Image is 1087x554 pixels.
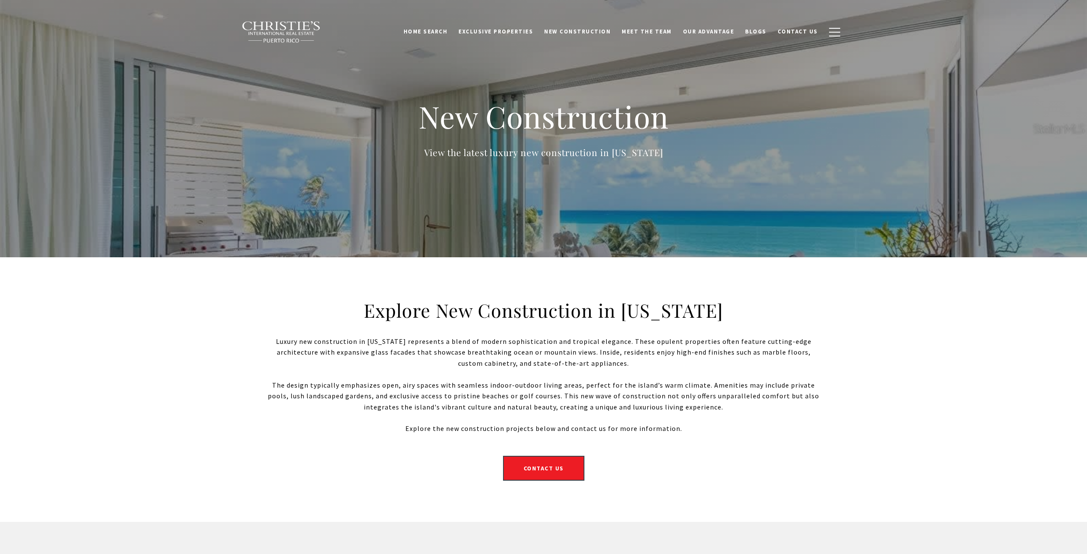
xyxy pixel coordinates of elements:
p: The design typically emphasizes open, airy spaces with seamless indoor-outdoor living areas, perf... [265,380,822,413]
span: Blogs [745,28,767,35]
a: Exclusive Properties [453,24,539,40]
p: Luxury new construction in [US_STATE] represents a blend of modern sophistication and tropical el... [265,336,822,369]
a: Blogs [740,24,772,40]
a: Contact Us [503,456,584,481]
a: Home Search [398,24,453,40]
span: Exclusive Properties [458,28,533,35]
span: Contact Us [778,28,818,35]
p: Explore the new construction projects below and contact us for more information. [265,423,822,434]
a: New Construction [539,24,616,40]
a: Meet the Team [616,24,677,40]
a: Our Advantage [677,24,740,40]
p: View the latest luxury new construction in [US_STATE] [372,145,715,160]
span: Our Advantage [683,28,734,35]
img: Christie's International Real Estate black text logo [242,21,321,43]
h2: Explore New Construction in [US_STATE] [272,298,815,322]
span: New Construction [544,28,611,35]
h1: New Construction [372,98,715,135]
